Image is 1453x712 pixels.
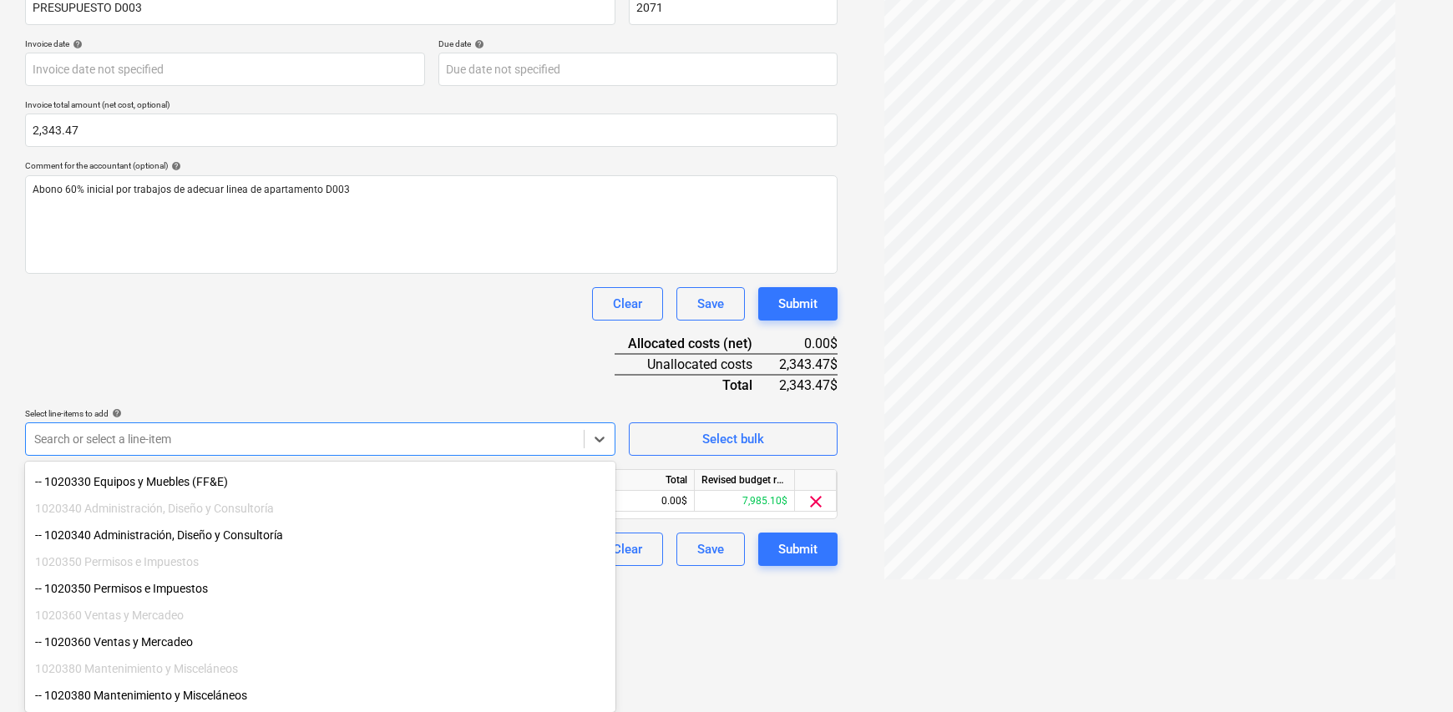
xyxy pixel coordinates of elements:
iframe: Chat Widget [1369,632,1453,712]
div: 1020360 Ventas y Mercadeo [25,602,615,629]
input: Invoice date not specified [25,53,425,86]
span: help [471,39,484,49]
div: -- 1020350 Permisos e Impuestos [25,575,615,602]
div: Allocated costs (net) [615,334,779,354]
div: 7,985.10$ [695,491,795,512]
div: -- 1020360 Ventas y Mercadeo [25,629,615,655]
span: help [168,161,181,171]
div: 1020350 Permisos e Impuestos [25,548,615,575]
div: -- 1020380 Mantenimiento y Misceláneos [25,682,615,709]
div: Due date [438,38,838,49]
div: 2,343.47$ [779,375,838,395]
span: help [109,408,122,418]
span: Abono 60% inicial por trabajos de adecuar linea de apartamento D003 [33,184,350,195]
div: Invoice date [25,38,425,49]
button: Clear [592,287,663,321]
div: Save [697,293,724,315]
input: Due date not specified [438,53,838,86]
span: clear [806,492,826,512]
div: -- 1020340 Administración, Diseño y Consultoría [25,522,615,548]
button: Clear [592,533,663,566]
div: Submit [778,538,818,560]
div: Save [697,538,724,560]
div: Submit [778,293,818,315]
button: Save [676,533,745,566]
div: 2,343.47$ [779,354,838,375]
div: Comment for the accountant (optional) [25,160,838,171]
button: Submit [758,287,838,321]
div: Unallocated costs [615,354,779,375]
div: Select bulk [702,428,764,450]
div: 1020380 Mantenimiento y Misceláneos [25,655,615,682]
div: Revised budget remaining [695,470,795,491]
button: Select bulk [629,422,838,456]
span: help [69,39,83,49]
div: 0.00$ [595,491,695,512]
div: 1020340 Administración, Diseño y Consultoría [25,495,615,522]
div: Select line-items to add [25,408,615,419]
div: Total [615,375,779,395]
button: Submit [758,533,838,566]
div: 0.00$ [779,334,838,354]
p: Invoice total amount (net cost, optional) [25,99,838,114]
button: Save [676,287,745,321]
input: Invoice total amount (net cost, optional) [25,114,838,147]
div: Total [595,470,695,491]
div: Clear [613,538,642,560]
div: -- 1020330 Equipos y Muebles (FF&E) [25,468,615,495]
div: Clear [613,293,642,315]
div: Widget de chat [1369,632,1453,712]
